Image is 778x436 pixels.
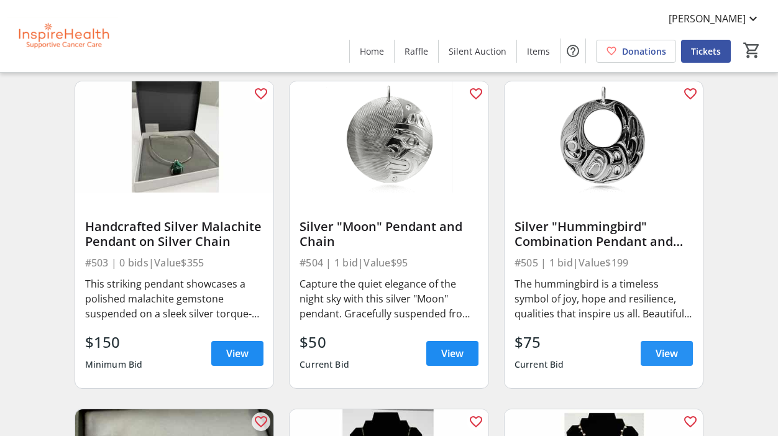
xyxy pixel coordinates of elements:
mat-icon: favorite_outline [254,86,268,101]
a: Donations [596,40,676,63]
div: Minimum Bid [85,353,143,376]
div: #504 | 1 bid | Value $95 [300,254,478,271]
img: Silver "Moon" Pendant and Chain [290,81,488,193]
div: #505 | 1 bid | Value $199 [515,254,693,271]
mat-icon: favorite_outline [469,86,483,101]
span: Donations [622,45,666,58]
a: Silent Auction [439,40,516,63]
button: Help [561,39,585,63]
a: Home [350,40,394,63]
span: Tickets [691,45,721,58]
div: Current Bid [300,353,349,376]
div: Capture the quiet elegance of the night sky with this silver "Moon" pendant. Gracefully suspended... [300,276,478,321]
img: Handcrafted Silver Malachite Pendant on Silver Chain [75,81,274,193]
div: Handcrafted Silver Malachite Pendant on Silver Chain [85,219,264,249]
div: $75 [515,331,564,353]
div: $50 [300,331,349,353]
a: Tickets [681,40,731,63]
span: Home [360,45,384,58]
span: View [441,346,464,361]
a: View [426,341,478,366]
div: #503 | 0 bids | Value $355 [85,254,264,271]
button: Cart [741,39,763,61]
img: InspireHealth Supportive Cancer Care's Logo [7,5,118,67]
span: Items [527,45,550,58]
mat-icon: favorite_outline [683,86,698,101]
span: Raffle [405,45,428,58]
div: $150 [85,331,143,353]
mat-icon: favorite_outline [469,414,483,429]
a: Items [517,40,560,63]
button: [PERSON_NAME] [659,9,771,29]
span: View [656,346,678,361]
span: [PERSON_NAME] [669,11,746,26]
div: Silver "Hummingbird" Combination Pendant and Pin [515,219,693,249]
mat-icon: favorite_outline [683,414,698,429]
a: View [211,341,263,366]
mat-icon: favorite_outline [254,414,268,429]
span: Silent Auction [449,45,506,58]
img: Silver "Hummingbird" Combination Pendant and Pin [505,81,703,193]
span: View [226,346,249,361]
div: Current Bid [515,353,564,376]
a: Raffle [395,40,438,63]
div: This striking pendant showcases a polished malachite gemstone suspended on a sleek silver torque-... [85,276,264,321]
a: View [641,341,693,366]
div: The hummingbird is a timeless symbol of joy, hope and resilience, qualities that inspire us all. ... [515,276,693,321]
div: Silver "Moon" Pendant and Chain [300,219,478,249]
